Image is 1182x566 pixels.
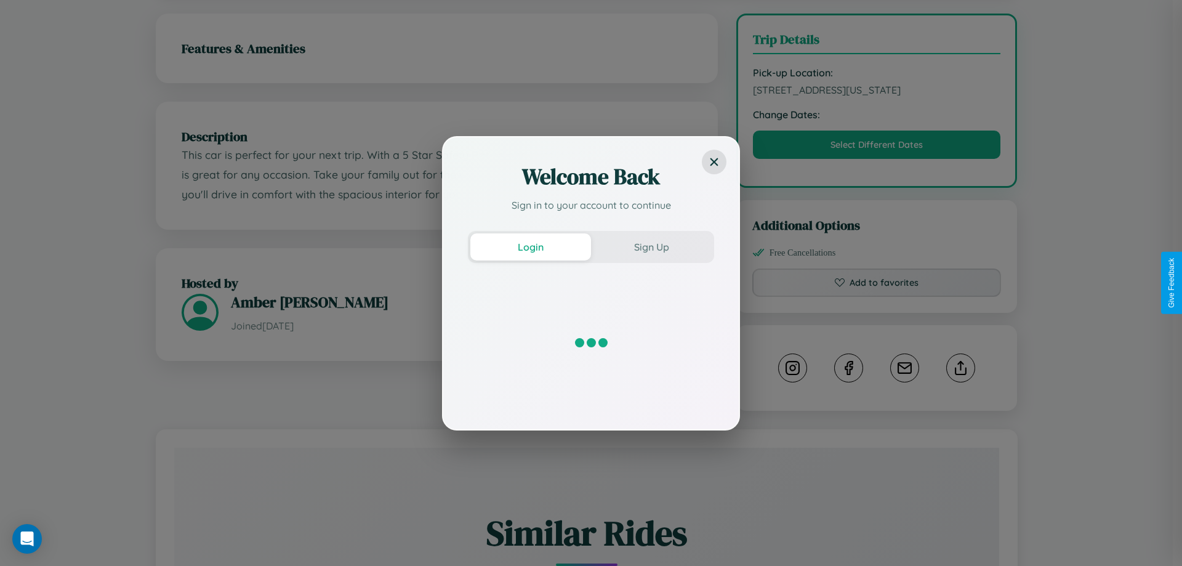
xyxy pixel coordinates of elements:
button: Sign Up [591,233,712,261]
div: Give Feedback [1167,258,1176,308]
p: Sign in to your account to continue [468,198,714,212]
button: Login [470,233,591,261]
div: Open Intercom Messenger [12,524,42,554]
h2: Welcome Back [468,162,714,192]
